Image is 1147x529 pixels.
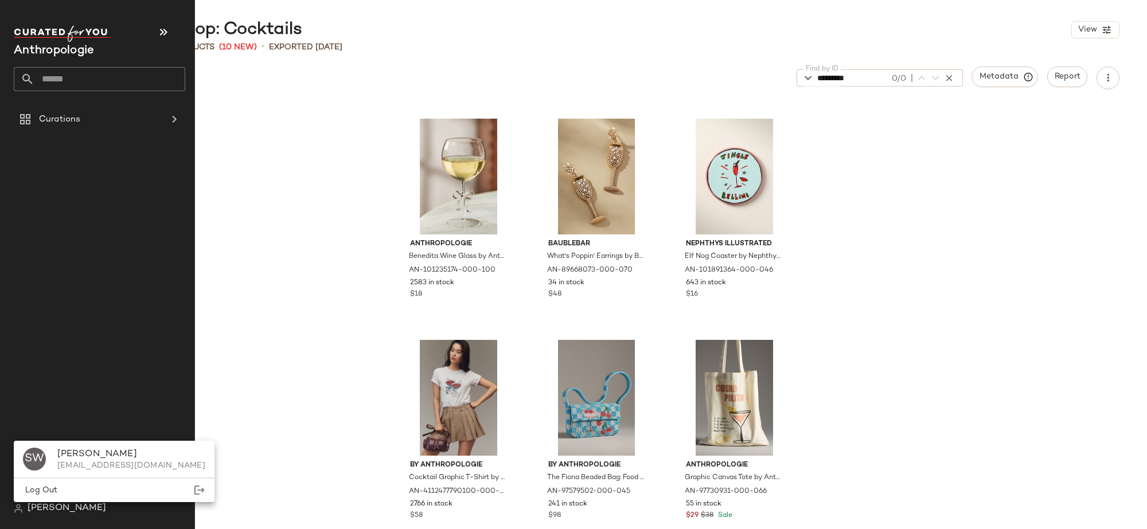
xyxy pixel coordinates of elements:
span: What's Poppin' Earrings by BaubleBar in Gold, Women's, Brass/Glass/Cubic Zirconia at Anthropologie [547,252,644,262]
span: (10 New) [219,41,257,53]
button: Report [1047,66,1087,87]
span: 34 in stock [548,278,584,288]
span: $16 [686,289,698,300]
img: 101235174_100_a [401,119,516,234]
img: 97730931_066_b [677,340,792,456]
img: 4112477790100_011_b [401,340,516,456]
span: View [1078,25,1097,34]
p: Exported [DATE] [269,41,342,53]
span: SW [25,450,45,468]
span: Anthropologie [686,460,783,471]
span: 2766 in stock [410,499,452,510]
div: [EMAIL_ADDRESS][DOMAIN_NAME] [57,461,205,471]
span: Anthropologie [410,239,507,249]
span: Cocktail Graphic T-Shirt by Anthropologie in Ivory, Women's, Size: Small, Cotton [409,473,506,483]
img: 101891364_046_b [677,119,792,234]
span: $48 [548,289,561,300]
span: AN-89668073-000-070 [547,265,633,276]
span: $38 [701,511,713,521]
span: By Anthropologie [548,460,645,471]
span: $29 [686,511,699,521]
span: 2583 in stock [410,278,454,288]
span: AN-101235174-000-100 [409,265,496,276]
span: [PERSON_NAME] [28,501,106,515]
img: 89668073_070_b [539,119,654,234]
span: Current Company Name [14,45,94,57]
span: Log Out [23,486,57,495]
img: 97579502_045_b [539,340,654,456]
div: 0/0 [889,73,907,85]
span: • [262,40,264,54]
span: 643 in stock [686,278,726,288]
span: AN-4112477790100-000-011 [409,487,506,497]
span: $58 [410,511,423,521]
span: Report [1054,72,1080,81]
span: 241 in stock [548,499,587,510]
span: By Anthropologie [410,460,507,471]
span: Benedita Wine Glass by Anthropologie in Clear [409,252,506,262]
span: 55 in stock [686,499,721,510]
span: AN-97579502-000-045 [547,487,630,497]
button: Metadata [972,66,1038,87]
span: Nephthys Illustrated [686,239,783,249]
span: The Fiona Beaded Bag: Food & Drink Edition by Anthropologie in Blue, Women's, Polyester/Cotton/Ac... [547,473,644,483]
span: AN-101891364-000-046 [685,265,773,276]
img: svg%3e [14,504,23,513]
span: AN-97730931-000-066 [685,487,767,497]
span: $18 [410,289,422,300]
span: Elf Nog Coaster by Nephthys Illustrated in Blue at Anthropologie [685,252,782,262]
span: BaubleBar [548,239,645,249]
span: $98 [548,511,561,521]
button: View [1071,21,1119,38]
span: Graphic Canvas Tote by Anthropologie in Pink, Women's, Cotton [685,473,782,483]
div: [PERSON_NAME] [57,448,205,461]
span: Sale [716,512,732,519]
span: Curations [39,113,80,126]
img: cfy_white_logo.C9jOOHJF.svg [14,26,111,42]
span: Metadata [979,72,1031,82]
